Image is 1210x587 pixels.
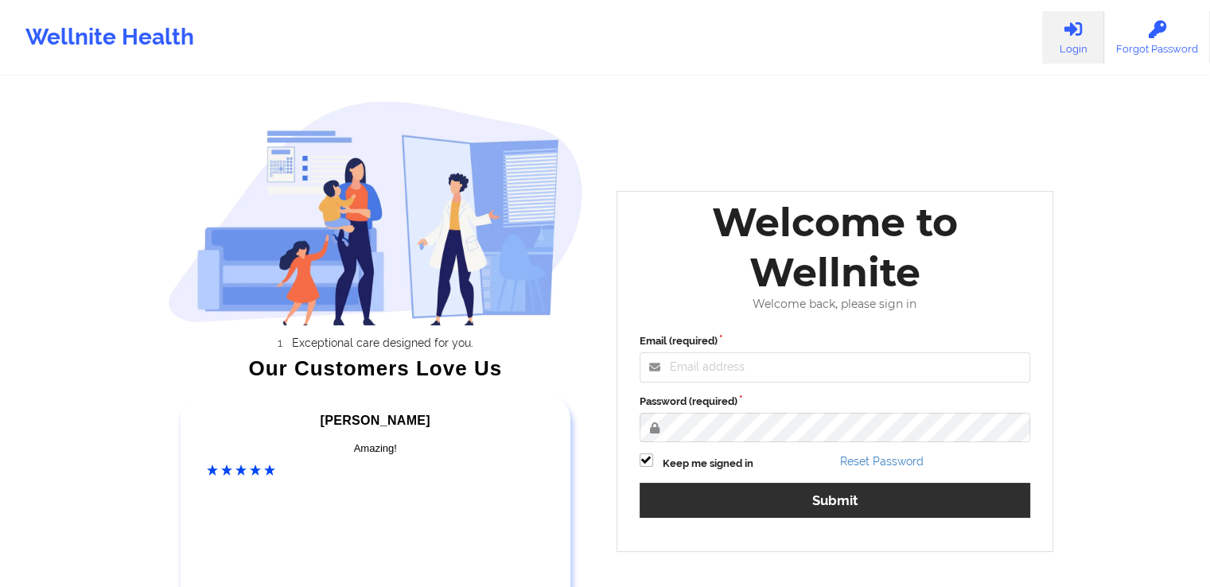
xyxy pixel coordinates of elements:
[207,441,544,457] div: Amazing!
[168,360,583,376] div: Our Customers Love Us
[1104,11,1210,64] a: Forgot Password
[182,336,583,349] li: Exceptional care designed for you.
[640,352,1031,383] input: Email address
[168,100,583,325] img: wellnite-auth-hero_200.c722682e.png
[321,414,430,427] span: [PERSON_NAME]
[640,333,1031,349] label: Email (required)
[663,456,753,472] label: Keep me signed in
[628,197,1042,297] div: Welcome to Wellnite
[640,394,1031,410] label: Password (required)
[1042,11,1104,64] a: Login
[640,483,1031,517] button: Submit
[628,297,1042,311] div: Welcome back, please sign in
[840,455,924,468] a: Reset Password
